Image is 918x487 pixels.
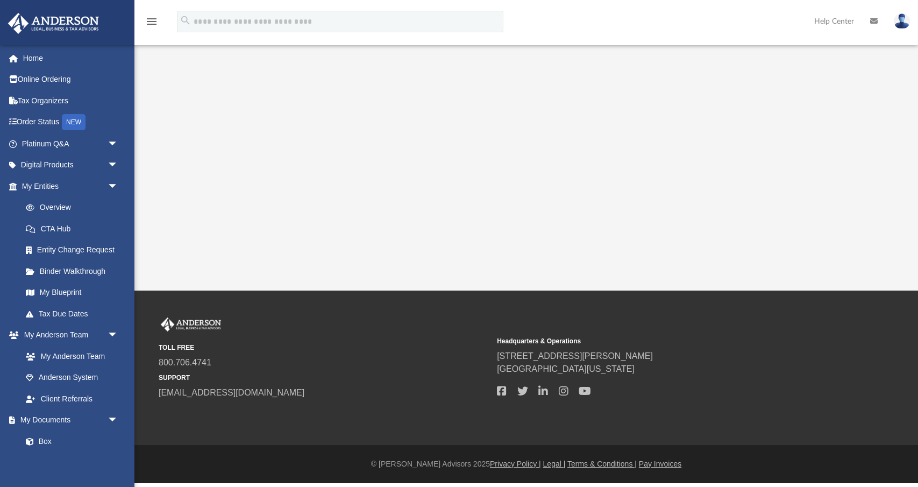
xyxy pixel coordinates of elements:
[8,154,134,176] a: Digital Productsarrow_drop_down
[8,111,134,133] a: Order StatusNEW
[8,410,129,431] a: My Documentsarrow_drop_down
[8,324,129,346] a: My Anderson Teamarrow_drop_down
[108,175,129,197] span: arrow_drop_down
[159,388,304,397] a: [EMAIL_ADDRESS][DOMAIN_NAME]
[5,13,102,34] img: Anderson Advisors Platinum Portal
[180,15,191,26] i: search
[497,351,653,361] a: [STREET_ADDRESS][PERSON_NAME]
[15,430,124,452] a: Box
[108,324,129,347] span: arrow_drop_down
[8,175,134,197] a: My Entitiesarrow_drop_down
[134,458,918,470] div: © [PERSON_NAME] Advisors 2025
[639,460,681,468] a: Pay Invoices
[145,20,158,28] a: menu
[62,114,86,130] div: NEW
[15,282,129,304] a: My Blueprint
[497,364,635,373] a: [GEOGRAPHIC_DATA][US_STATE]
[15,388,129,410] a: Client Referrals
[159,373,489,383] small: SUPPORT
[8,69,134,90] a: Online Ordering
[108,154,129,177] span: arrow_drop_down
[490,460,541,468] a: Privacy Policy |
[108,133,129,155] span: arrow_drop_down
[15,197,134,218] a: Overview
[8,133,134,154] a: Platinum Q&Aarrow_drop_down
[15,218,134,239] a: CTA Hub
[108,410,129,432] span: arrow_drop_down
[15,260,134,282] a: Binder Walkthrough
[8,47,134,69] a: Home
[894,13,910,29] img: User Pic
[159,317,223,331] img: Anderson Advisors Platinum Portal
[567,460,637,468] a: Terms & Conditions |
[159,343,489,352] small: TOLL FREE
[15,239,134,261] a: Entity Change Request
[15,367,129,389] a: Anderson System
[145,15,158,28] i: menu
[543,460,566,468] a: Legal |
[497,336,828,346] small: Headquarters & Operations
[8,90,134,111] a: Tax Organizers
[15,345,124,367] a: My Anderson Team
[15,303,134,324] a: Tax Due Dates
[159,358,211,367] a: 800.706.4741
